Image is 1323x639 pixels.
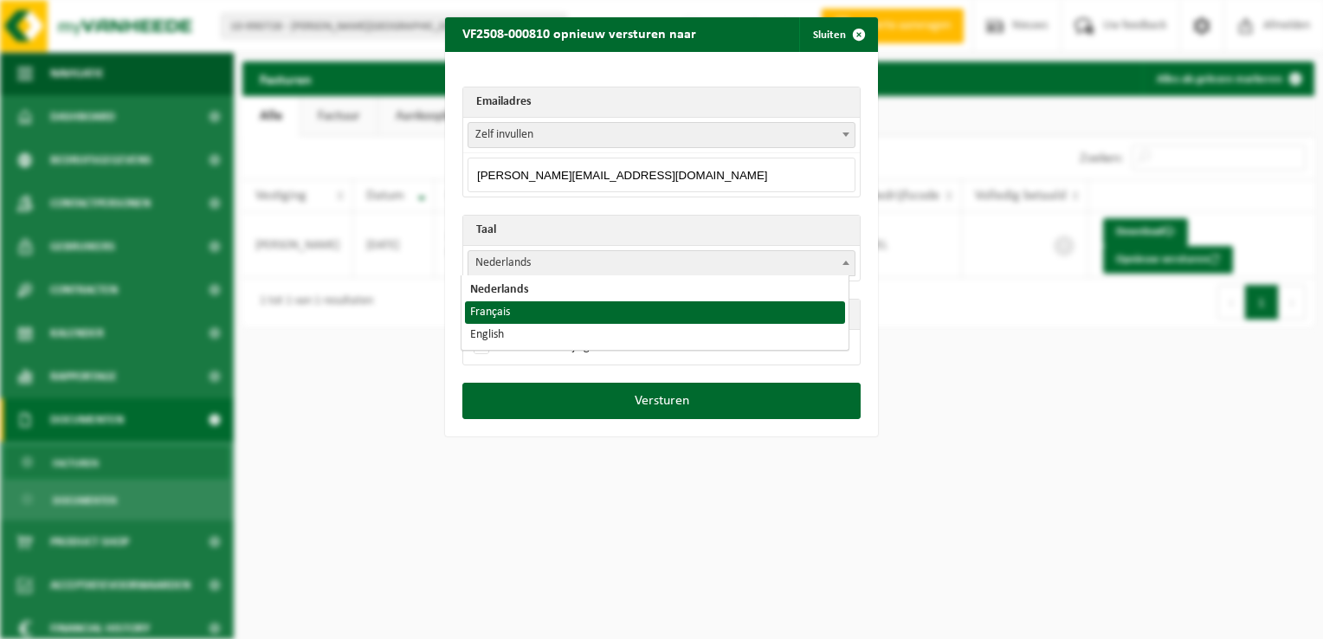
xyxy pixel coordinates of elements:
li: Nederlands [465,279,844,301]
h2: VF2508-000810 opnieuw versturen naar [445,17,713,50]
th: Emailadres [463,87,860,118]
span: Zelf invullen [468,122,855,148]
span: Nederlands [468,251,855,275]
button: Versturen [462,383,861,419]
span: Zelf invullen [468,123,855,147]
button: Sluiten [799,17,876,52]
li: Français [465,301,844,324]
th: Taal [463,216,860,246]
span: Nederlands [468,250,855,276]
input: Emailadres [468,158,855,192]
li: English [465,324,844,346]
